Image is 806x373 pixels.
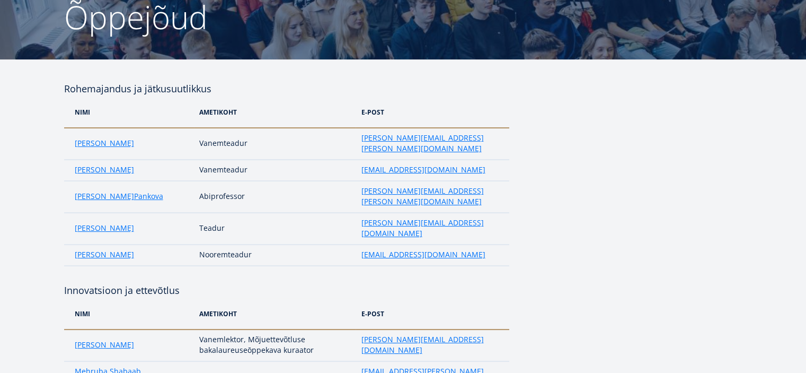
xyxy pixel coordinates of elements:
[361,133,498,154] a: [PERSON_NAME][EMAIL_ADDRESS][PERSON_NAME][DOMAIN_NAME]
[64,282,509,298] h4: Innovatsioon ja ettevõtlus
[361,218,498,239] a: [PERSON_NAME][EMAIL_ADDRESS][DOMAIN_NAME]
[356,97,509,128] th: e-post
[75,138,134,149] a: [PERSON_NAME]
[194,213,356,245] td: Teadur
[134,191,163,202] a: Pankova
[75,249,134,260] a: [PERSON_NAME]
[361,334,498,355] a: [PERSON_NAME][EMAIL_ADDRESS][DOMAIN_NAME]
[194,329,356,361] td: Vanemlektor, Mõjuettevõtluse bakalaureuseōppekava kuraator
[194,298,356,329] th: Ametikoht
[75,223,134,233] a: [PERSON_NAME]
[361,249,485,260] a: [EMAIL_ADDRESS][DOMAIN_NAME]
[194,128,356,160] td: Vanemteadur
[194,97,356,128] th: Ametikoht
[194,160,356,181] td: Vanemteadur
[75,340,134,350] a: [PERSON_NAME]
[194,181,356,213] td: Abiprofessor
[361,164,485,175] a: [EMAIL_ADDRESS][DOMAIN_NAME]
[361,186,498,207] a: [PERSON_NAME][EMAIL_ADDRESS][PERSON_NAME][DOMAIN_NAME]
[64,97,194,128] th: NIMi
[64,81,509,97] h4: Rohemajandus ja jätkusuutlikkus
[356,298,509,329] th: e-post
[75,164,134,175] a: [PERSON_NAME]
[64,298,194,329] th: NIMi
[194,245,356,266] td: Nooremteadur
[75,191,134,202] a: [PERSON_NAME]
